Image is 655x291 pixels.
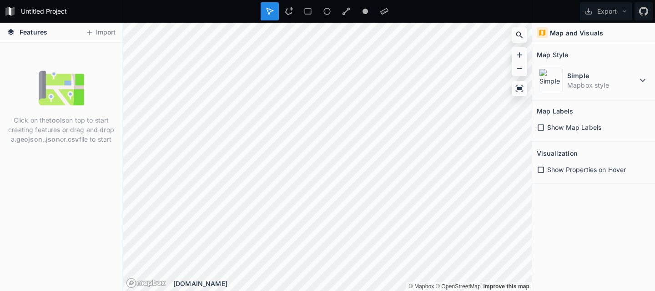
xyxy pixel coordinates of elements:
h2: Map Style [537,48,568,62]
span: Show Map Labels [547,123,601,132]
strong: tools [49,116,65,124]
span: Show Properties on Hover [547,165,626,174]
button: Export [580,2,632,20]
a: OpenStreetMap [436,283,481,290]
h2: Map Labels [537,104,573,118]
h2: Visualization [537,146,577,160]
strong: .csv [66,135,79,143]
strong: .geojson [15,135,42,143]
div: [DOMAIN_NAME] [173,279,532,288]
strong: .json [44,135,60,143]
dt: Simple [567,71,637,80]
a: Map feedback [483,283,529,290]
a: Mapbox [408,283,434,290]
img: empty [39,65,84,111]
button: Import [81,25,120,40]
p: Click on the on top to start creating features or drag and drop a , or file to start [7,115,116,144]
img: Simple [539,69,563,92]
h4: Map and Visuals [550,28,603,38]
span: Features [20,27,47,37]
a: Mapbox logo [126,278,166,288]
dd: Mapbox style [567,80,637,90]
